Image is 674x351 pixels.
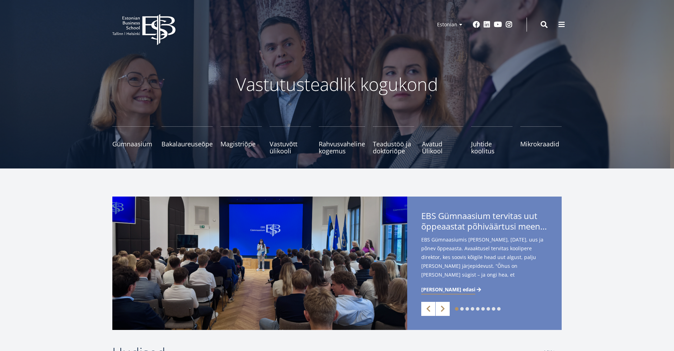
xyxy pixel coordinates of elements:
a: Juhtide koolitus [471,126,513,154]
span: Avatud Ülikool [422,140,463,154]
a: 9 [497,307,501,311]
span: EBS Gümnaasium tervitas uut [421,211,548,234]
a: Youtube [494,21,502,28]
a: Previous [421,302,435,316]
a: 1 [455,307,458,311]
a: Teadustöö ja doktoriõpe [373,126,414,154]
span: Vastuvõtt ülikooli [270,140,311,154]
span: Magistriõpe [220,140,262,147]
span: Rahvusvaheline kogemus [319,140,365,154]
span: EBS Gümnaasiumis [PERSON_NAME], [DATE], uus ja põnev õppeaasta. Avaaktusel tervitas koolipere dir... [421,235,548,290]
img: a [112,197,407,330]
a: 2 [460,307,464,311]
a: [PERSON_NAME] edasi [421,286,482,293]
a: Bakalaureuseõpe [161,126,213,154]
a: 3 [465,307,469,311]
a: 4 [471,307,474,311]
a: 5 [476,307,480,311]
p: Vastutusteadlik kogukond [151,74,523,95]
a: Next [436,302,450,316]
span: Gümnaasium [112,140,154,147]
a: Instagram [505,21,513,28]
span: [PERSON_NAME] edasi [421,286,475,293]
a: Rahvusvaheline kogemus [319,126,365,154]
span: Bakalaureuseõpe [161,140,213,147]
span: Mikrokraadid [520,140,562,147]
a: Avatud Ülikool [422,126,463,154]
a: Linkedin [483,21,490,28]
span: Teadustöö ja doktoriõpe [373,140,414,154]
a: 7 [487,307,490,311]
span: õppeaastat põhiväärtusi meenutades [421,221,548,232]
span: Juhtide koolitus [471,140,513,154]
a: 6 [481,307,485,311]
a: 8 [492,307,495,311]
a: Facebook [473,21,480,28]
a: Magistriõpe [220,126,262,154]
a: Mikrokraadid [520,126,562,154]
a: Vastuvõtt ülikooli [270,126,311,154]
a: Gümnaasium [112,126,154,154]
